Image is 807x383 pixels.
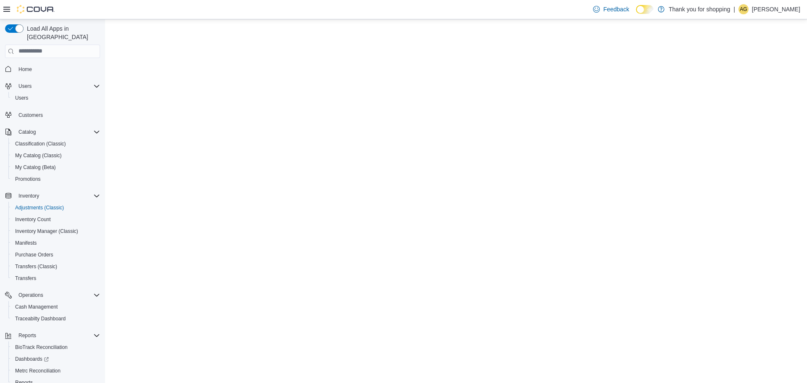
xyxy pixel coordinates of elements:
[15,216,51,223] span: Inventory Count
[12,354,100,364] span: Dashboards
[12,203,67,213] a: Adjustments (Classic)
[12,162,59,172] a: My Catalog (Beta)
[12,139,69,149] a: Classification (Classic)
[12,366,100,376] span: Metrc Reconciliation
[12,214,54,225] a: Inventory Count
[8,353,103,365] a: Dashboards
[8,150,103,161] button: My Catalog (Classic)
[12,93,32,103] a: Users
[8,261,103,272] button: Transfers (Classic)
[15,164,56,171] span: My Catalog (Beta)
[15,176,41,182] span: Promotions
[12,342,100,352] span: BioTrack Reconciliation
[18,66,32,73] span: Home
[752,4,800,14] p: [PERSON_NAME]
[15,64,100,74] span: Home
[15,81,100,91] span: Users
[8,237,103,249] button: Manifests
[12,366,64,376] a: Metrc Reconciliation
[8,202,103,214] button: Adjustments (Classic)
[12,273,40,283] a: Transfers
[15,110,100,120] span: Customers
[15,330,100,341] span: Reports
[8,138,103,150] button: Classification (Classic)
[603,5,629,13] span: Feedback
[12,302,100,312] span: Cash Management
[15,330,40,341] button: Reports
[15,127,100,137] span: Catalog
[8,173,103,185] button: Promotions
[15,228,78,235] span: Inventory Manager (Classic)
[15,204,64,211] span: Adjustments (Classic)
[12,93,100,103] span: Users
[15,344,68,351] span: BioTrack Reconciliation
[2,289,103,301] button: Operations
[12,314,100,324] span: Traceabilty Dashboard
[590,1,632,18] a: Feedback
[15,81,35,91] button: Users
[2,109,103,121] button: Customers
[15,191,42,201] button: Inventory
[15,275,36,282] span: Transfers
[15,110,46,120] a: Customers
[12,162,100,172] span: My Catalog (Beta)
[15,356,49,362] span: Dashboards
[15,95,28,101] span: Users
[12,151,65,161] a: My Catalog (Classic)
[18,83,32,90] span: Users
[12,314,69,324] a: Traceabilty Dashboard
[12,174,100,184] span: Promotions
[15,64,35,74] a: Home
[12,238,40,248] a: Manifests
[18,129,36,135] span: Catalog
[18,193,39,199] span: Inventory
[740,4,747,14] span: AG
[12,261,61,272] a: Transfers (Classic)
[8,365,103,377] button: Metrc Reconciliation
[2,190,103,202] button: Inventory
[15,127,39,137] button: Catalog
[15,263,57,270] span: Transfers (Classic)
[12,354,52,364] a: Dashboards
[15,251,53,258] span: Purchase Orders
[15,290,47,300] button: Operations
[15,290,100,300] span: Operations
[8,214,103,225] button: Inventory Count
[733,4,735,14] p: |
[15,191,100,201] span: Inventory
[18,332,36,339] span: Reports
[12,250,57,260] a: Purchase Orders
[12,226,82,236] a: Inventory Manager (Classic)
[15,367,61,374] span: Metrc Reconciliation
[8,313,103,325] button: Traceabilty Dashboard
[669,4,730,14] p: Thank you for shopping
[12,238,100,248] span: Manifests
[12,261,100,272] span: Transfers (Classic)
[2,126,103,138] button: Catalog
[738,4,749,14] div: Alejandro Gomez
[12,250,100,260] span: Purchase Orders
[8,249,103,261] button: Purchase Orders
[15,240,37,246] span: Manifests
[15,315,66,322] span: Traceabilty Dashboard
[12,214,100,225] span: Inventory Count
[8,341,103,353] button: BioTrack Reconciliation
[8,225,103,237] button: Inventory Manager (Classic)
[8,92,103,104] button: Users
[8,301,103,313] button: Cash Management
[18,112,43,119] span: Customers
[12,226,100,236] span: Inventory Manager (Classic)
[12,302,61,312] a: Cash Management
[2,63,103,75] button: Home
[15,140,66,147] span: Classification (Classic)
[8,272,103,284] button: Transfers
[12,174,44,184] a: Promotions
[2,330,103,341] button: Reports
[12,203,100,213] span: Adjustments (Classic)
[18,292,43,298] span: Operations
[15,304,58,310] span: Cash Management
[12,342,71,352] a: BioTrack Reconciliation
[24,24,100,41] span: Load All Apps in [GEOGRAPHIC_DATA]
[2,80,103,92] button: Users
